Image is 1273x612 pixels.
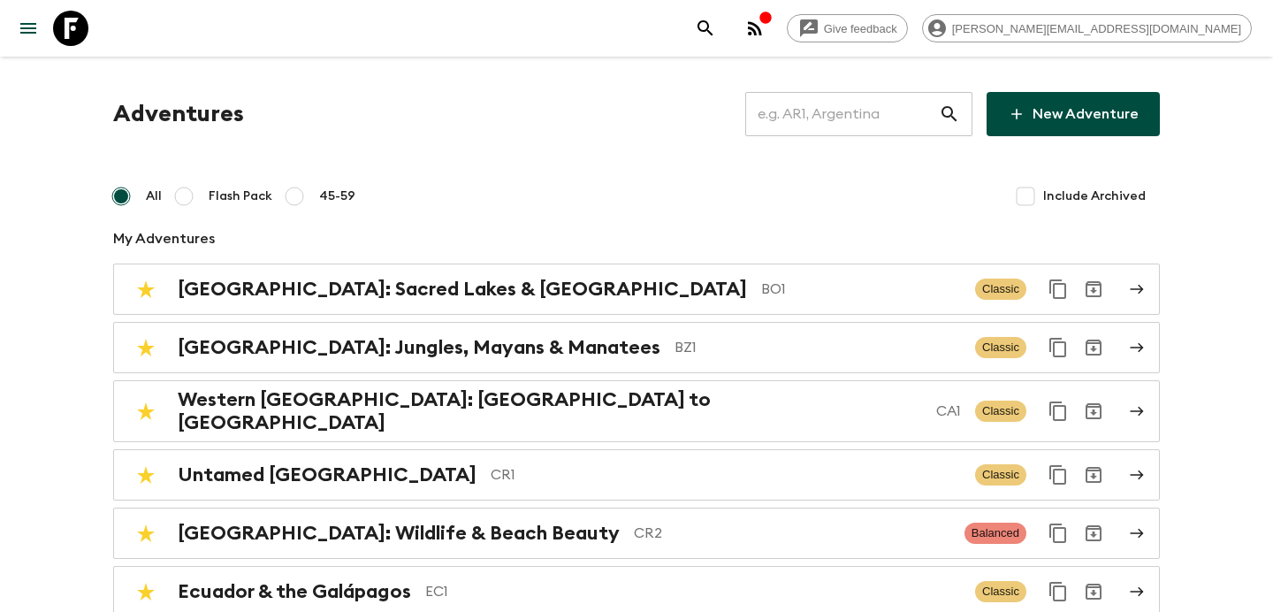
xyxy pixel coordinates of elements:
a: [GEOGRAPHIC_DATA]: Jungles, Mayans & ManateesBZ1ClassicDuplicate for 45-59Archive [113,322,1160,373]
span: Classic [975,337,1026,358]
span: [PERSON_NAME][EMAIL_ADDRESS][DOMAIN_NAME] [942,22,1251,35]
span: Balanced [964,523,1026,544]
a: Give feedback [787,14,908,42]
span: Classic [975,279,1026,300]
button: Archive [1076,272,1111,307]
button: Archive [1076,457,1111,493]
button: menu [11,11,46,46]
h2: [GEOGRAPHIC_DATA]: Jungles, Mayans & Manatees [178,336,660,359]
h2: [GEOGRAPHIC_DATA]: Wildlife & Beach Beauty [178,522,620,545]
button: Duplicate for 45-59 [1041,516,1076,551]
span: 45-59 [319,187,355,205]
p: EC1 [425,581,961,602]
a: [GEOGRAPHIC_DATA]: Wildlife & Beach BeautyCR2BalancedDuplicate for 45-59Archive [113,508,1160,559]
button: Archive [1076,516,1111,551]
button: Duplicate for 45-59 [1041,457,1076,493]
button: Duplicate for 45-59 [1041,574,1076,609]
a: Untamed [GEOGRAPHIC_DATA]CR1ClassicDuplicate for 45-59Archive [113,449,1160,501]
h2: Ecuador & the Galápagos [178,580,411,603]
span: Flash Pack [209,187,272,205]
a: New Adventure [987,92,1160,136]
a: [GEOGRAPHIC_DATA]: Sacred Lakes & [GEOGRAPHIC_DATA]BO1ClassicDuplicate for 45-59Archive [113,264,1160,315]
button: Duplicate for 45-59 [1041,394,1076,429]
h2: Western [GEOGRAPHIC_DATA]: [GEOGRAPHIC_DATA] to [GEOGRAPHIC_DATA] [178,388,922,434]
h2: Untamed [GEOGRAPHIC_DATA] [178,463,476,486]
p: BO1 [761,279,961,300]
button: Archive [1076,574,1111,609]
button: Duplicate for 45-59 [1041,272,1076,307]
span: All [146,187,162,205]
p: CR1 [491,464,961,486]
span: Classic [975,401,1026,422]
p: CA1 [936,401,961,422]
h1: Adventures [113,96,244,132]
span: Classic [975,464,1026,486]
button: Duplicate for 45-59 [1041,330,1076,365]
button: Archive [1076,394,1111,429]
p: My Adventures [113,228,1160,249]
input: e.g. AR1, Argentina [745,89,939,139]
span: Include Archived [1043,187,1146,205]
div: [PERSON_NAME][EMAIL_ADDRESS][DOMAIN_NAME] [922,14,1252,42]
button: search adventures [688,11,723,46]
h2: [GEOGRAPHIC_DATA]: Sacred Lakes & [GEOGRAPHIC_DATA] [178,278,747,301]
p: CR2 [634,523,950,544]
span: Give feedback [814,22,907,35]
button: Archive [1076,330,1111,365]
span: Classic [975,581,1026,602]
p: BZ1 [675,337,961,358]
a: Western [GEOGRAPHIC_DATA]: [GEOGRAPHIC_DATA] to [GEOGRAPHIC_DATA]CA1ClassicDuplicate for 45-59Arc... [113,380,1160,442]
